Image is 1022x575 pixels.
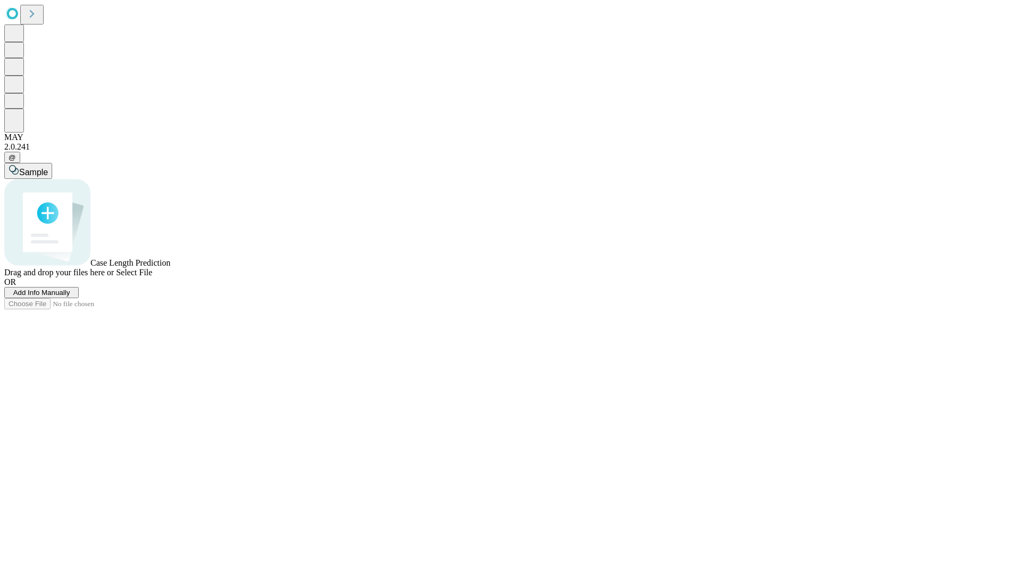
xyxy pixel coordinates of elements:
span: Add Info Manually [13,289,70,297]
span: @ [9,153,16,161]
span: Select File [116,268,152,277]
button: Add Info Manually [4,287,79,298]
span: OR [4,277,16,286]
span: Case Length Prediction [90,258,170,267]
div: MAY [4,133,1018,142]
span: Sample [19,168,48,177]
div: 2.0.241 [4,142,1018,152]
button: Sample [4,163,52,179]
span: Drag and drop your files here or [4,268,114,277]
button: @ [4,152,20,163]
